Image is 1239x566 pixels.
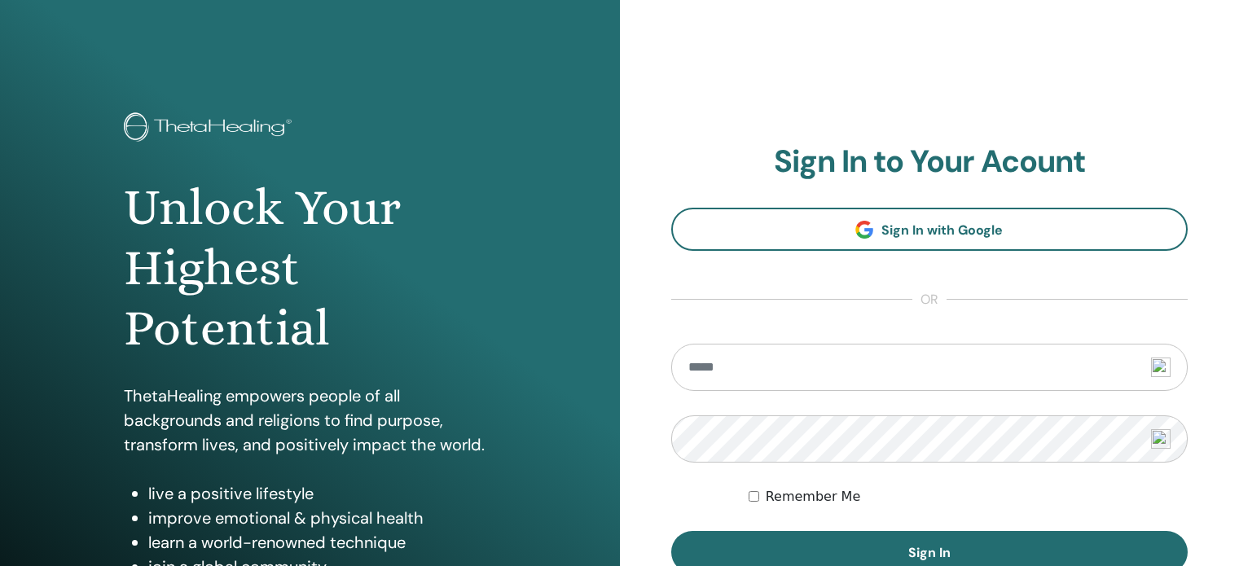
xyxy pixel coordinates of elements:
[148,481,496,506] li: live a positive lifestyle
[671,143,1188,181] h2: Sign In to Your Acount
[1151,358,1171,377] img: npw-badge-icon-locked.svg
[912,290,947,309] span: or
[124,384,496,457] p: ThetaHealing empowers people of all backgrounds and religions to find purpose, transform lives, a...
[881,222,1003,239] span: Sign In with Google
[908,544,951,561] span: Sign In
[148,506,496,530] li: improve emotional & physical health
[1151,429,1171,449] img: npw-badge-icon-locked.svg
[766,487,861,507] label: Remember Me
[148,530,496,555] li: learn a world-renowned technique
[749,487,1188,507] div: Keep me authenticated indefinitely or until I manually logout
[124,178,496,359] h1: Unlock Your Highest Potential
[671,208,1188,251] a: Sign In with Google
